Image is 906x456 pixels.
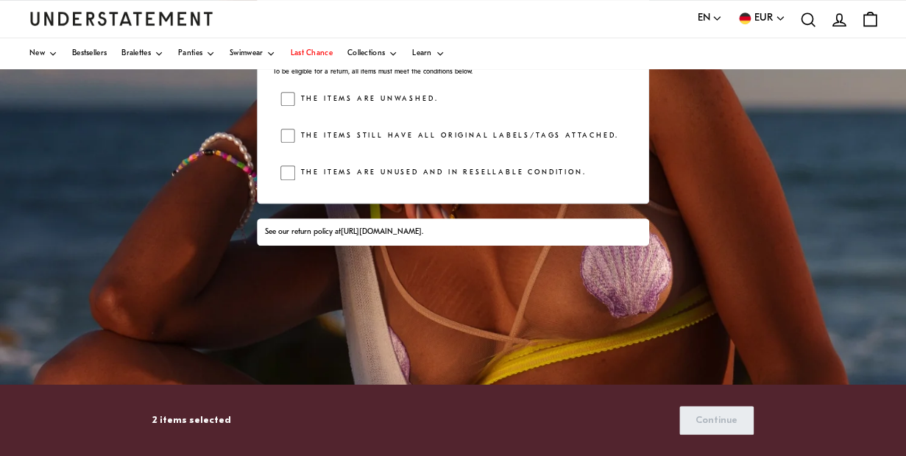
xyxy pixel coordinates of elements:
[295,92,438,107] label: The items are unwashed.
[737,10,785,26] button: EUR
[121,50,151,57] span: Bralettes
[697,10,722,26] button: EN
[295,165,586,180] label: The items are unused and in resellable condition.
[29,38,57,69] a: New
[121,38,163,69] a: Bralettes
[264,227,641,238] div: See our return policy at .
[347,50,385,57] span: Collections
[347,38,397,69] a: Collections
[230,50,263,57] span: Swimwear
[754,10,773,26] span: EUR
[29,12,213,25] a: Understatement Homepage
[412,50,432,57] span: Learn
[273,67,633,76] p: To be eligible for a return, all items must meet the conditions below.
[295,129,619,143] label: The items still have all original labels/tags attached.
[178,50,202,57] span: Panties
[72,38,107,69] a: Bestsellers
[697,10,709,26] span: EN
[178,38,215,69] a: Panties
[340,228,421,236] a: [URL][DOMAIN_NAME]
[72,50,107,57] span: Bestsellers
[290,50,332,57] span: Last Chance
[290,38,332,69] a: Last Chance
[29,50,45,57] span: New
[412,38,445,69] a: Learn
[230,38,275,69] a: Swimwear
